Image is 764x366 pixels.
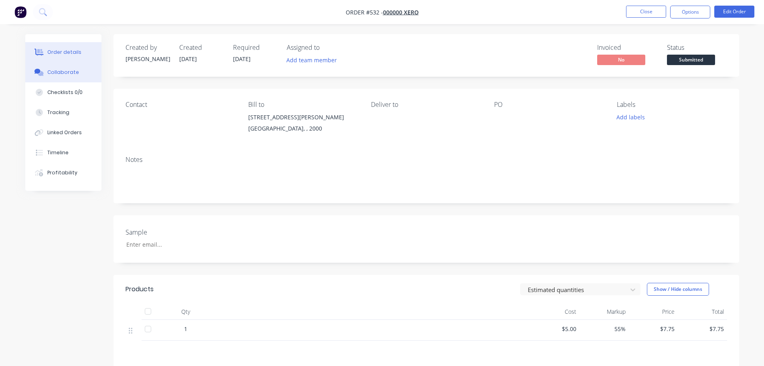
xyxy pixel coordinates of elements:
div: Qty [162,304,210,320]
button: Linked Orders [25,123,101,143]
div: Bill to [248,101,358,108]
div: Contact [126,101,235,108]
div: Linked Orders [47,129,82,136]
div: Collaborate [47,69,79,76]
div: Order details [47,49,81,56]
div: Cost [531,304,580,320]
div: [STREET_ADDRESS][PERSON_NAME][GEOGRAPHIC_DATA], , 2000 [248,112,358,137]
div: Profitability [47,169,77,176]
span: Submitted [667,55,715,65]
button: Close [626,6,666,18]
span: 1 [184,325,187,333]
button: Submitted [667,55,715,67]
button: Edit Order [714,6,754,18]
button: Order details [25,42,101,62]
button: Timeline [25,143,101,163]
button: Collaborate [25,62,101,82]
div: PO [494,101,604,108]
div: Required [233,44,277,51]
span: [DATE] [179,55,197,63]
span: 55% [583,325,626,333]
span: No [597,55,645,65]
button: Add team member [282,55,341,65]
input: Enter email... [120,239,225,251]
button: Show / Hide columns [647,283,709,296]
span: Order #532 - [346,8,383,16]
div: Notes [126,156,727,164]
div: [STREET_ADDRESS][PERSON_NAME] [248,112,358,123]
button: Add team member [287,55,341,65]
span: $7.75 [632,325,675,333]
button: Profitability [25,163,101,183]
div: Assigned to [287,44,367,51]
div: Total [678,304,727,320]
img: Factory [14,6,26,18]
span: $7.75 [681,325,724,333]
div: Products [126,284,154,294]
div: Invoiced [597,44,657,51]
a: 000000 Xero [383,8,419,16]
div: Created by [126,44,170,51]
label: Sample [126,227,226,237]
div: Checklists 0/0 [47,89,83,96]
div: [PERSON_NAME] [126,55,170,63]
div: Price [629,304,678,320]
button: Checklists 0/0 [25,82,101,102]
div: Timeline [47,149,69,156]
span: $5.00 [534,325,577,333]
div: Created [179,44,223,51]
div: Labels [617,101,727,108]
button: Tracking [25,102,101,123]
button: Add labels [612,112,649,123]
div: Deliver to [371,101,481,108]
div: Markup [580,304,629,320]
span: [DATE] [233,55,251,63]
div: Status [667,44,727,51]
button: Options [670,6,710,18]
div: [GEOGRAPHIC_DATA], , 2000 [248,123,358,134]
div: Tracking [47,109,69,116]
